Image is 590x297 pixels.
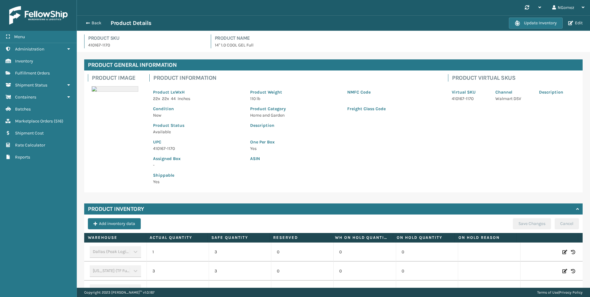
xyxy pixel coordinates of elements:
i: Edit [562,268,567,274]
span: Menu [14,34,25,39]
h3: Product Details [111,19,151,27]
p: Home and Garden [250,112,340,118]
p: Description [539,89,575,95]
p: Virtual SKU [452,89,488,95]
i: Edit [562,249,567,255]
td: 3 [209,243,271,262]
i: Inventory History [571,287,575,293]
td: 1 [147,243,209,262]
button: Save Changes [513,218,551,229]
p: Walmart DSV [495,95,532,102]
td: 3 [147,262,209,281]
h4: Product Information [153,74,441,82]
button: Add inventory data [88,218,141,229]
p: 0 [277,249,328,255]
p: Product Status [153,122,243,129]
p: Channel [495,89,532,95]
label: WH On hold quantity [335,235,389,240]
span: Fulfillment Orders [15,70,50,76]
span: 110 lb [250,96,260,101]
p: ASIN [250,155,437,162]
td: 3 [209,262,271,281]
p: Available [153,129,243,135]
span: Inventory [15,58,33,64]
p: Product Weight [250,89,340,95]
button: Cancel [555,218,579,229]
p: One Per Box [250,139,437,145]
span: Rate Calculator [15,142,45,148]
td: 0 [396,262,458,281]
p: UPC [153,139,243,145]
p: 410167-1170 [88,42,203,48]
button: Edit [566,20,584,26]
button: Update Inventory [509,18,563,29]
p: 0 [277,268,328,274]
span: ( 516 ) [54,118,63,124]
span: Containers [15,94,36,100]
i: Inventory History [571,268,575,274]
img: 51104088640_40f294f443_o-scaled-700x700.jpg [92,86,138,92]
td: 0 [396,243,458,262]
p: 410167-1170 [153,145,243,152]
p: Description [250,122,437,129]
h4: Product Image [92,74,142,82]
p: Freight Class Code [347,106,437,112]
span: Administration [15,46,44,52]
label: Warehouse [88,235,142,240]
span: Inches [178,96,190,101]
label: Safe Quantity [211,235,265,240]
span: Reports [15,155,30,160]
p: - [153,162,243,168]
i: Inventory History [571,249,575,255]
p: Product Category [250,106,340,112]
p: 14" 1.0 COOL GEL Full [215,42,583,48]
span: Marketplace Orders [15,118,53,124]
label: Reserved [273,235,327,240]
span: Shipment Cost [15,130,44,136]
label: On Hold Quantity [397,235,451,240]
a: Terms of Use [537,290,558,295]
a: Privacy Policy [559,290,583,295]
img: logo [9,6,68,25]
h4: Product Name [215,34,583,42]
p: Copyright 2023 [PERSON_NAME]™ v 1.0.187 [84,288,155,297]
p: Yes [153,179,243,185]
p: NMFC Code [347,89,437,95]
span: Shipment Status [15,82,47,88]
i: Edit [562,287,567,293]
p: 410167-1170 [452,95,488,102]
span: 44 [171,96,176,101]
h4: Product Inventory [88,205,144,213]
span: 22 x [153,96,160,101]
label: Actual Quantity [150,235,204,240]
div: | [537,288,583,297]
p: Shippable [153,172,243,179]
h4: Product General Information [84,59,583,70]
p: Product LxWxH [153,89,243,95]
h4: Product SKU [88,34,203,42]
td: 0 [333,262,396,281]
label: On Hold Reason [458,235,513,240]
p: Condition [153,106,243,112]
p: 0 [277,287,328,293]
p: New [153,112,243,118]
td: 0 [333,243,396,262]
p: Assigned Box [153,155,243,162]
span: Batches [15,106,31,112]
button: Back [82,20,111,26]
span: 22 x [162,96,169,101]
p: Yes [250,145,437,152]
h4: Product Virtual SKUs [452,74,579,82]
